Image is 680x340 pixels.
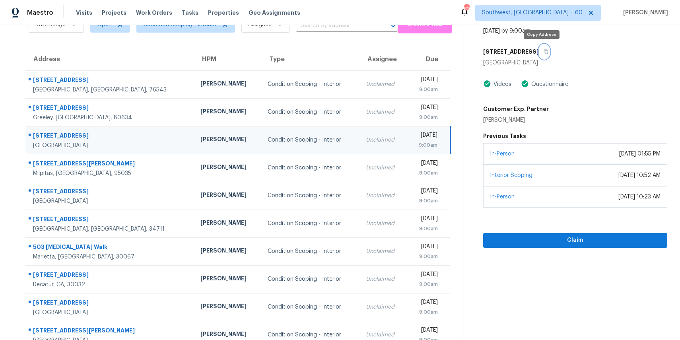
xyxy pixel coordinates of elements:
[413,169,438,177] div: 9:00am
[194,48,261,70] th: HPM
[268,192,354,200] div: Condition Scoping - Interior
[33,225,188,233] div: [GEOGRAPHIC_DATA], [GEOGRAPHIC_DATA], 34711
[366,220,400,227] div: Unclaimed
[200,274,255,284] div: [PERSON_NAME]
[268,164,354,172] div: Condition Scoping - Interior
[33,253,188,261] div: Marietta, [GEOGRAPHIC_DATA], 30067
[268,303,354,311] div: Condition Scoping - Interior
[296,19,376,32] input: Search by address
[619,150,661,158] div: [DATE] 01:55 PM
[491,80,511,88] div: Videos
[268,220,354,227] div: Condition Scoping - Interior
[268,136,354,144] div: Condition Scoping - Interior
[33,271,188,281] div: [STREET_ADDRESS]
[249,9,300,17] span: Geo Assignments
[200,135,255,145] div: [PERSON_NAME]
[136,9,172,17] span: Work Orders
[413,197,438,205] div: 9:00am
[366,247,400,255] div: Unclaimed
[413,159,438,169] div: [DATE]
[521,80,529,88] img: Artifact Present Icon
[407,48,450,70] th: Due
[413,113,438,121] div: 9:00am
[27,9,53,17] span: Maestro
[76,9,92,17] span: Visits
[366,80,400,88] div: Unclaimed
[182,10,198,16] span: Tasks
[33,326,188,336] div: [STREET_ADDRESS][PERSON_NAME]
[366,136,400,144] div: Unclaimed
[200,191,255,201] div: [PERSON_NAME]
[413,243,438,253] div: [DATE]
[208,9,239,17] span: Properties
[464,5,469,13] div: 816
[413,141,437,149] div: 9:00am
[490,173,532,178] a: Interior Scoping
[413,253,438,260] div: 9:00am
[483,27,530,35] div: [DATE] by 9:00am
[33,159,188,169] div: [STREET_ADDRESS][PERSON_NAME]
[413,215,438,225] div: [DATE]
[102,9,126,17] span: Projects
[366,108,400,116] div: Unclaimed
[483,80,491,88] img: Artifact Present Icon
[359,48,407,70] th: Assignee
[200,330,255,340] div: [PERSON_NAME]
[268,108,354,116] div: Condition Scoping - Interior
[33,243,188,253] div: 503 [MEDICAL_DATA] Walk
[413,187,438,197] div: [DATE]
[33,76,188,86] div: [STREET_ADDRESS]
[490,194,515,200] a: In-Person
[200,80,255,89] div: [PERSON_NAME]
[398,16,452,33] button: Create a Task
[33,104,188,114] div: [STREET_ADDRESS]
[200,219,255,229] div: [PERSON_NAME]
[490,235,661,245] span: Claim
[268,80,354,88] div: Condition Scoping - Interior
[200,107,255,117] div: [PERSON_NAME]
[33,114,188,122] div: Greeley, [GEOGRAPHIC_DATA], 80634
[618,171,661,179] div: [DATE] 10:52 AM
[33,215,188,225] div: [STREET_ADDRESS]
[366,303,400,311] div: Unclaimed
[483,48,539,56] h5: [STREET_ADDRESS]
[33,187,188,197] div: [STREET_ADDRESS]
[620,9,668,17] span: [PERSON_NAME]
[483,59,667,67] div: [GEOGRAPHIC_DATA]
[402,20,448,29] span: Create a Task
[413,308,438,316] div: 9:00am
[483,116,549,124] div: [PERSON_NAME]
[413,326,438,336] div: [DATE]
[33,132,188,142] div: [STREET_ADDRESS]
[483,105,549,113] h5: Customer Exp. Partner
[483,233,667,248] button: Claim
[490,151,515,157] a: In-Person
[366,275,400,283] div: Unclaimed
[200,302,255,312] div: [PERSON_NAME]
[618,193,661,201] div: [DATE] 10:23 AM
[33,169,188,177] div: Milpitas, [GEOGRAPHIC_DATA], 95035
[33,309,188,317] div: [GEOGRAPHIC_DATA]
[366,331,400,339] div: Unclaimed
[413,225,438,233] div: 9:00am
[200,163,255,173] div: [PERSON_NAME]
[366,164,400,172] div: Unclaimed
[33,86,188,94] div: [GEOGRAPHIC_DATA], [GEOGRAPHIC_DATA], 76543
[388,20,399,31] button: Open
[268,275,354,283] div: Condition Scoping - Interior
[413,76,438,85] div: [DATE]
[268,247,354,255] div: Condition Scoping - Interior
[413,280,438,288] div: 9:00am
[200,247,255,256] div: [PERSON_NAME]
[33,299,188,309] div: [STREET_ADDRESS]
[529,80,568,88] div: Questionnaire
[413,298,438,308] div: [DATE]
[33,197,188,205] div: [GEOGRAPHIC_DATA]
[482,9,583,17] span: Southwest, [GEOGRAPHIC_DATA] + 60
[261,48,360,70] th: Type
[366,192,400,200] div: Unclaimed
[483,132,667,140] h5: Previous Tasks
[413,85,438,93] div: 9:00am
[25,48,194,70] th: Address
[413,131,437,141] div: [DATE]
